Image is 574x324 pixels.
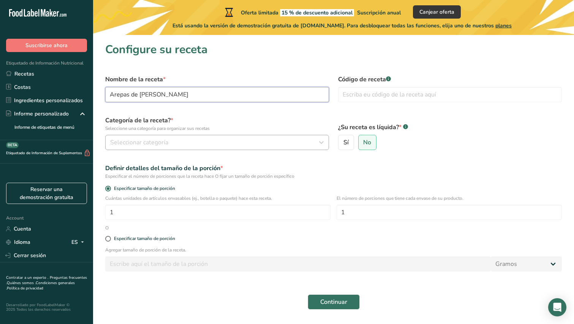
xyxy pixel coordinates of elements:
span: Seleccionar categoría [110,138,168,147]
a: Idioma [6,235,30,249]
div: Desarrollado por FoodLabelMaker © 2025 Todos los derechos reservados [6,303,87,312]
span: Continuar [320,297,347,307]
label: Nombre de la receta [105,75,329,84]
button: Canjear oferta [413,5,461,19]
button: Seleccionar categoría [105,135,329,150]
p: Cuántas unidades de artículos envasables (ej., botella o paquete) hace esta receta. [105,195,330,202]
span: Suscribirse ahora [25,41,68,49]
div: Informe personalizado [6,110,69,118]
p: El número de porciones que tiene cada envase de su producto. [337,195,562,202]
a: Preguntas frecuentes . [6,275,87,286]
p: Agregar tamaño de porción de la receta. [105,247,562,253]
div: Oferta limitada [223,8,401,17]
a: Política de privacidad [7,286,43,291]
input: Escribe aquí el tamaño de la porción [105,256,491,272]
span: Especificar tamaño de porción [111,186,175,191]
button: Suscribirse ahora [6,39,87,52]
a: Contratar a un experto . [6,275,48,280]
a: Condiciones generales . [6,280,75,291]
h1: Configure su receta [105,41,562,58]
span: planes [495,22,512,29]
button: Continuar [308,294,360,310]
a: Reservar una demostración gratuita [6,183,87,204]
span: No [363,139,371,146]
div: Open Intercom Messenger [548,298,566,316]
span: Suscripción anual [357,9,401,16]
label: ¿Su receta es líquida? [338,123,562,132]
p: Seleccione una categoría para organizar sus recetas [105,125,329,132]
div: ES [71,238,87,247]
label: Categoría de la receta? [105,116,329,132]
div: O [101,224,113,231]
div: Definir detalles del tamaño de la porción [105,164,562,173]
span: Canjear oferta [419,8,454,16]
input: Escriba el nombre de su receta aquí [105,87,329,102]
a: Quiénes somos . [7,280,36,286]
span: Está usando la versión de demostración gratuita de [DOMAIN_NAME]. Para desbloquear todas las func... [172,22,512,30]
span: 15 % de descuento adicional [280,9,354,16]
label: Código de receta [338,75,562,84]
div: Especificar el número de porciones que la receta hace O fijar un tamaño de porción específico [105,173,562,180]
div: BETA [6,142,19,148]
input: Escriba eu código de la receta aquí [338,87,562,102]
span: Sí [343,139,349,146]
div: Especificar tamaño de porción [114,236,175,242]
